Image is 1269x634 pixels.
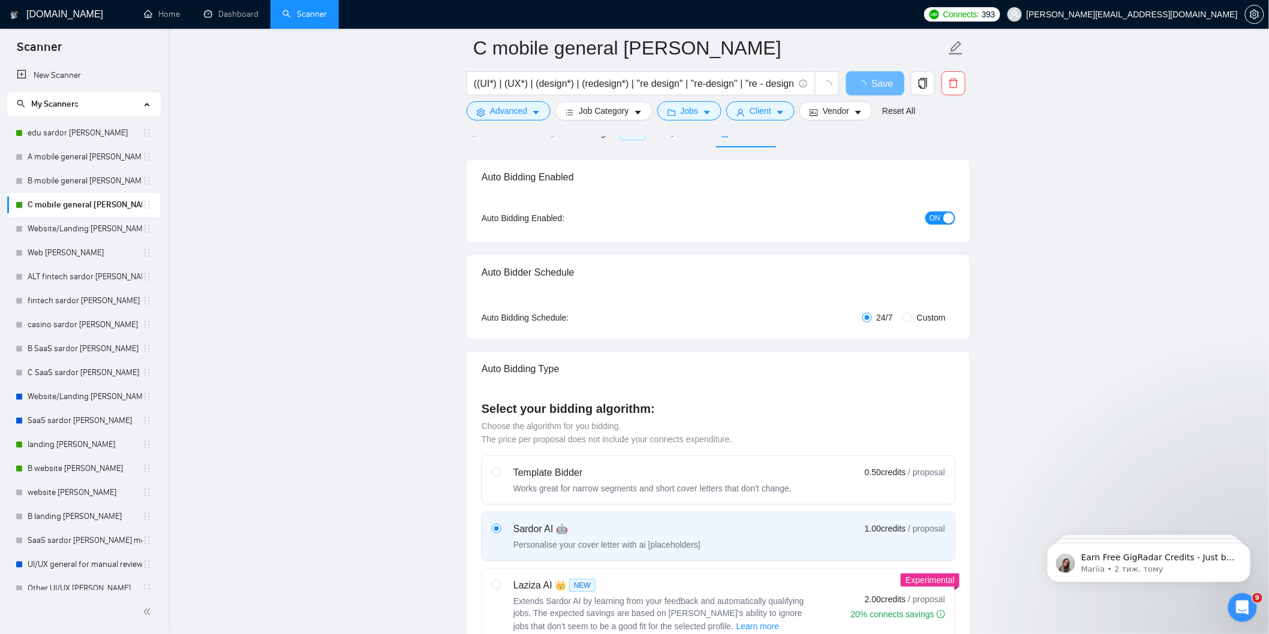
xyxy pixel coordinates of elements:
[7,217,160,241] li: Website/Landing Alisa Sardor
[142,224,152,234] span: holder
[634,108,642,117] span: caret-down
[513,578,813,593] div: Laziza AI
[142,368,152,378] span: holder
[736,619,780,633] button: Laziza AI NEWExtends Sardor AI by learning from your feedback and automatically qualifying jobs. ...
[7,361,160,385] li: C SaaS sardor Alex
[799,80,807,87] span: info-circle
[7,505,160,529] li: B landing lilia sardor
[942,71,966,95] button: delete
[142,176,152,186] span: holder
[17,99,79,109] span: My Scanners
[7,481,160,505] li: website lilia sardor
[665,128,702,138] span: Alerts
[28,409,142,433] a: SaaS sardor [PERSON_NAME]
[865,466,906,479] span: 0.50 credits
[736,108,745,117] span: user
[7,553,160,576] li: UI/UX general for manual review
[142,128,152,138] span: holder
[776,108,784,117] span: caret-down
[10,5,19,25] img: logo
[482,255,955,289] div: Auto Bidder Schedule
[28,289,142,313] a: fintech sardor [PERSON_NAME]
[667,108,676,117] span: folder
[7,64,160,87] li: New Scanner
[982,8,995,21] span: 393
[142,416,152,425] span: holder
[579,104,629,117] span: Job Category
[513,466,792,480] div: Template Bidder
[7,145,160,169] li: A mobile general sardor Anna
[555,578,567,593] span: 👑
[28,576,142,600] a: Other UI/UX [PERSON_NAME]
[911,71,935,95] button: copy
[142,296,152,306] span: holder
[657,101,722,120] button: folderJobscaret-down
[937,610,945,618] span: info-circle
[721,128,780,138] span: Auto Bidder
[28,481,142,505] a: website [PERSON_NAME]
[7,169,160,193] li: B mobile general sardor Anna
[912,311,951,324] span: Custom
[871,76,893,91] span: Save
[142,248,152,258] span: holder
[28,241,142,265] a: Web [PERSON_NAME]
[142,200,152,210] span: holder
[909,466,945,478] span: / proposal
[912,78,934,89] span: copy
[555,101,652,120] button: barsJob Categorycaret-down
[547,127,558,138] div: Tooltip anchor
[28,337,142,361] a: B SaaS sardor [PERSON_NAME]
[142,560,152,569] span: holder
[28,505,142,529] a: B landing [PERSON_NAME]
[909,593,945,605] span: / proposal
[872,311,898,324] span: 24/7
[7,576,160,600] li: Other UI/UX Alisa Sardor
[204,9,258,19] a: dashboardDashboard
[28,265,142,289] a: ALT fintech sardor [PERSON_NAME]
[17,64,151,87] a: New Scanner
[930,212,940,225] span: ON
[7,433,160,457] li: landing lilia sardor
[736,620,780,633] span: Learn more
[7,409,160,433] li: SaaS sardor Alex
[681,104,699,117] span: Jobs
[1011,10,1019,19] span: user
[142,584,152,593] span: holder
[28,553,142,576] a: UI/UX general for manual review
[142,536,152,545] span: holder
[142,344,152,354] span: holder
[143,606,155,618] span: double-left
[7,337,160,361] li: B SaaS sardor Alex
[1253,593,1262,603] span: 9
[906,575,955,585] span: Experimental
[28,193,142,217] a: C mobile general [PERSON_NAME]
[750,104,771,117] span: Client
[1245,10,1264,19] a: setting
[1228,593,1257,622] iframe: Intercom live chat
[142,464,152,473] span: holder
[28,121,142,145] a: edu sardor [PERSON_NAME]
[28,145,142,169] a: A mobile general [PERSON_NAME]
[846,71,904,95] button: Save
[948,40,964,56] span: edit
[810,108,818,117] span: idcard
[28,169,142,193] a: B mobile general [PERSON_NAME]
[474,76,794,91] input: Search Freelance Jobs...
[865,593,906,606] span: 2.00 credits
[7,457,160,481] li: B website lilia sardor
[726,101,795,120] button: userClientcaret-down
[490,104,527,117] span: Advanced
[1245,5,1264,24] button: setting
[142,512,152,521] span: holder
[823,104,849,117] span: Vendor
[482,421,732,444] span: Choose the algorithm for you bidding. The price per proposal does not include your connects expen...
[532,108,540,117] span: caret-down
[142,272,152,282] span: holder
[1246,10,1264,19] span: setting
[282,9,327,19] a: searchScanner
[28,313,142,337] a: casino sardor [PERSON_NAME]
[477,108,485,117] span: setting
